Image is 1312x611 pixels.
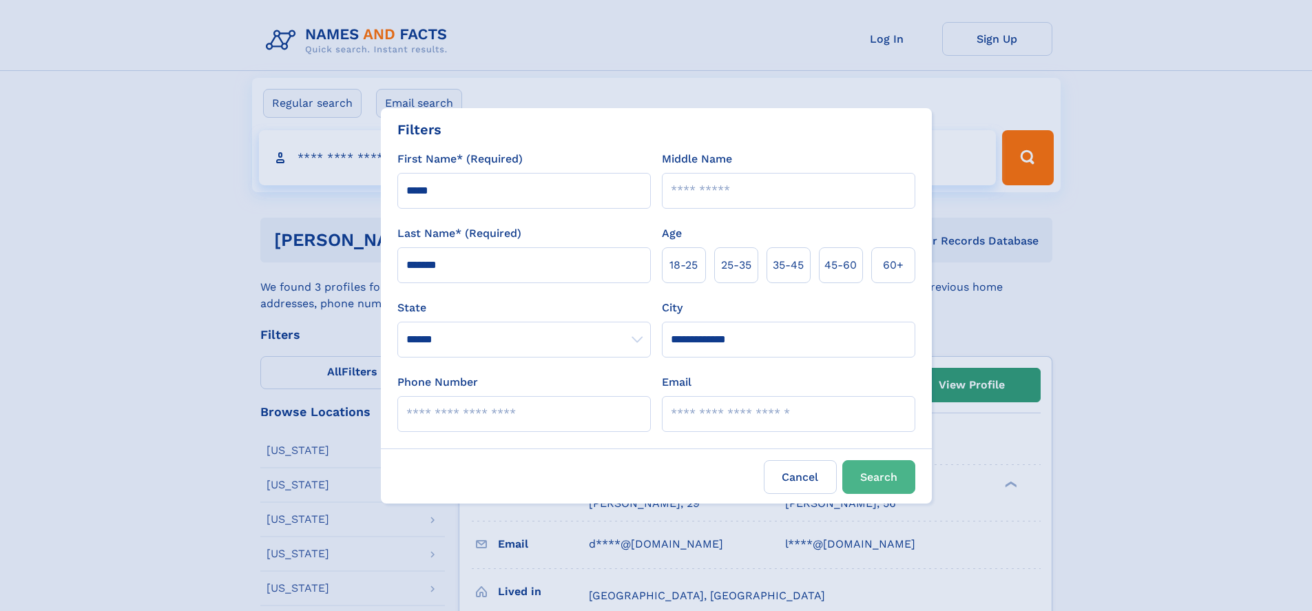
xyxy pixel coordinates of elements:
[397,374,478,391] label: Phone Number
[397,151,523,167] label: First Name* (Required)
[883,257,904,273] span: 60+
[764,460,837,494] label: Cancel
[397,119,441,140] div: Filters
[397,225,521,242] label: Last Name* (Required)
[824,257,857,273] span: 45‑60
[842,460,915,494] button: Search
[662,374,691,391] label: Email
[662,300,683,316] label: City
[662,225,682,242] label: Age
[662,151,732,167] label: Middle Name
[397,300,651,316] label: State
[721,257,751,273] span: 25‑35
[773,257,804,273] span: 35‑45
[669,257,698,273] span: 18‑25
